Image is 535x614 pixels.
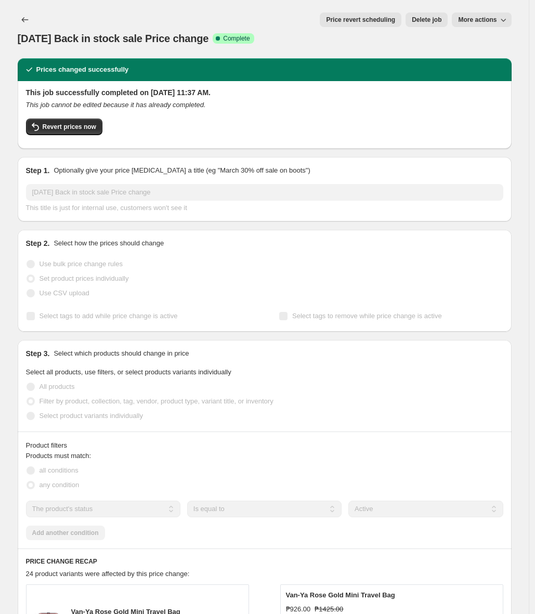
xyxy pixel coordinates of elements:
span: Revert prices now [43,123,96,131]
span: [DATE] Back in stock sale Price change [18,33,209,44]
button: Price revert scheduling [320,12,401,27]
button: More actions [452,12,511,27]
p: Optionally give your price [MEDICAL_DATA] a title (eg "March 30% off sale on boots") [54,165,310,176]
span: Price revert scheduling [326,16,395,24]
h2: Prices changed successfully [36,64,129,75]
span: Select tags to add while price change is active [40,312,178,320]
span: Filter by product, collection, tag, vendor, product type, variant title, or inventory [40,397,273,405]
span: Products must match: [26,452,92,460]
span: 24 product variants were affected by this price change: [26,570,190,578]
span: This title is just for internal use, customers won't see it [26,204,187,212]
h2: Step 3. [26,348,50,359]
span: Select tags to remove while price change is active [292,312,442,320]
span: Use CSV upload [40,289,89,297]
h2: Step 2. [26,238,50,249]
div: Product filters [26,440,503,451]
button: Delete job [406,12,448,27]
span: Delete job [412,16,441,24]
span: Select all products, use filters, or select products variants individually [26,368,231,376]
button: Revert prices now [26,119,102,135]
span: Set product prices individually [40,275,129,282]
span: Select product variants individually [40,412,143,420]
span: all conditions [40,466,79,474]
span: any condition [40,481,80,489]
p: Select which products should change in price [54,348,189,359]
p: Select how the prices should change [54,238,164,249]
i: This job cannot be edited because it has already completed. [26,101,206,109]
h6: PRICE CHANGE RECAP [26,557,503,566]
span: Van-Ya Rose Gold Mini Travel Bag [286,591,395,599]
h2: This job successfully completed on [DATE] 11:37 AM. [26,87,503,98]
span: All products [40,383,75,390]
span: More actions [458,16,497,24]
h2: Step 1. [26,165,50,176]
span: Complete [223,34,250,43]
button: Price change jobs [18,12,32,27]
span: Use bulk price change rules [40,260,123,268]
input: 30% off holiday sale [26,184,503,201]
